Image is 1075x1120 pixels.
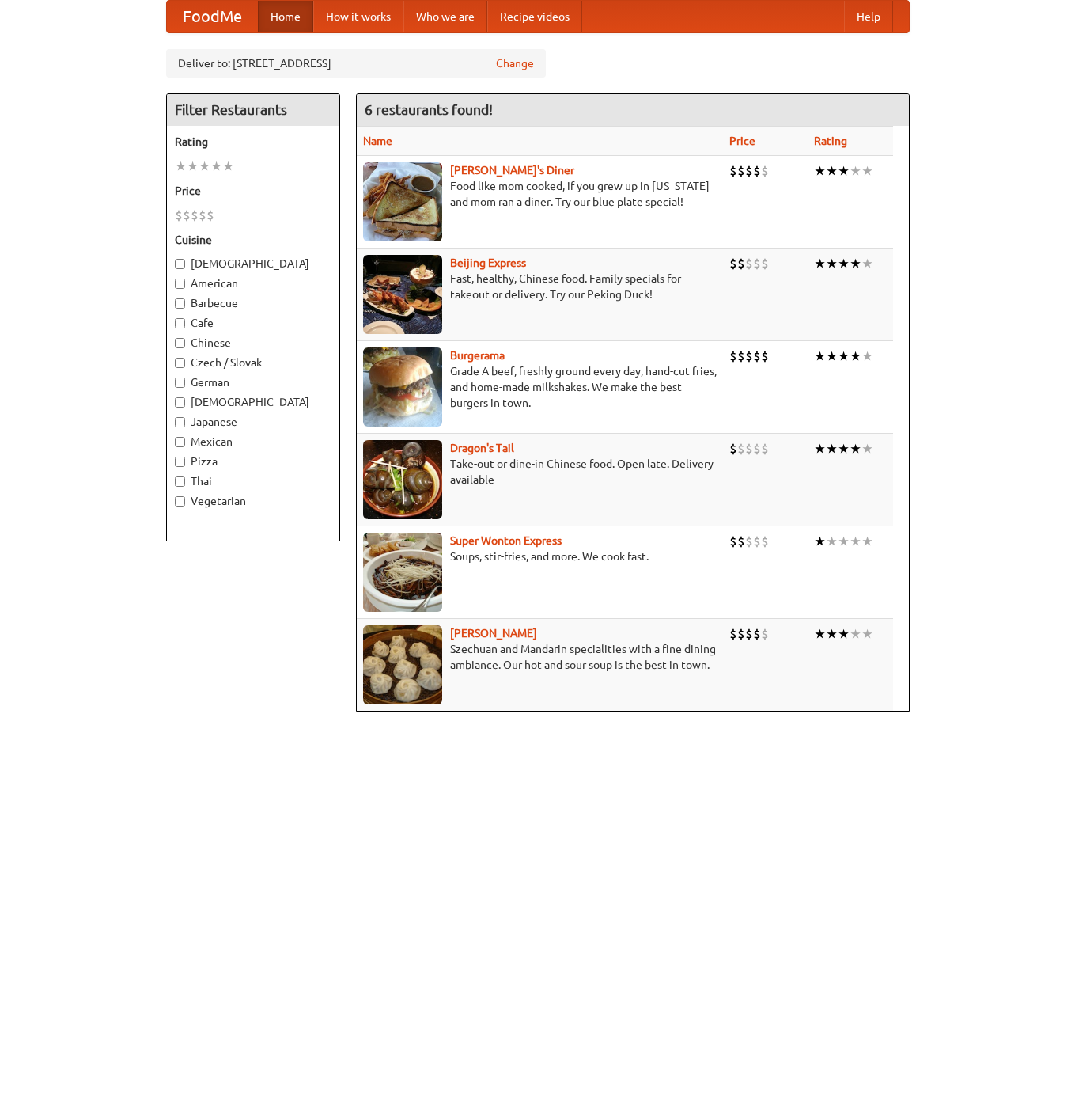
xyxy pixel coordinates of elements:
[861,347,873,365] li: ★
[450,164,574,177] a: [PERSON_NAME]'s Diner
[363,440,442,519] img: dragon.jpg
[313,1,403,32] a: How it works
[166,49,546,78] div: Deliver to: [STREET_ADDRESS]
[199,207,206,224] li: $
[450,627,537,640] a: [PERSON_NAME]
[753,533,761,550] li: $
[761,162,769,180] li: $
[175,493,331,509] label: Vegetarian
[487,1,582,32] a: Recipe videos
[175,259,185,269] input: [DEMOGRAPHIC_DATA]
[363,625,442,704] img: shandong.jpg
[761,347,769,365] li: $
[850,255,861,272] li: ★
[450,442,514,454] a: Dragon's Tail
[729,162,737,180] li: $
[826,440,838,457] li: ★
[175,183,331,199] h5: Price
[363,347,442,427] img: burgerama.jpg
[175,134,331,150] h5: Rating
[363,271,717,302] p: Fast, healthy, Chinese food. Family specials for takeout or delivery. Try our Peking Duck!
[175,335,331,351] label: Chinese
[745,625,753,643] li: $
[737,347,745,365] li: $
[363,135,392,147] a: Name
[363,162,442,241] img: sallys.jpg
[363,549,717,564] p: Soups, stir-fries, and more. We cook fast.
[814,135,847,147] a: Rating
[753,255,761,272] li: $
[450,256,526,269] a: Beijing Express
[363,178,717,210] p: Food like mom cooked, if you grew up in [US_STATE] and mom ran a diner. Try our blue plate special!
[729,135,755,147] a: Price
[365,102,493,117] ng-pluralize: 6 restaurants found!
[175,454,331,469] label: Pizza
[175,374,331,390] label: German
[175,417,185,427] input: Japanese
[450,349,505,362] a: Burgerama
[861,255,873,272] li: ★
[183,207,191,224] li: $
[167,1,258,32] a: FoodMe
[761,255,769,272] li: $
[363,363,717,411] p: Grade A beef, freshly ground every day, hand-cut fries, and home-made milkshakes. We make the bes...
[729,533,737,550] li: $
[814,162,826,180] li: ★
[175,207,183,224] li: $
[175,158,187,175] li: ★
[814,347,826,365] li: ★
[175,256,331,271] label: [DEMOGRAPHIC_DATA]
[175,358,185,368] input: Czech / Slovak
[222,158,234,175] li: ★
[206,207,214,224] li: $
[850,533,861,550] li: ★
[753,347,761,365] li: $
[826,162,838,180] li: ★
[175,397,185,408] input: [DEMOGRAPHIC_DATA]
[403,1,487,32] a: Who we are
[175,378,185,388] input: German
[175,457,185,467] input: Pizza
[175,476,185,487] input: Thai
[175,394,331,410] label: [DEMOGRAPHIC_DATA]
[826,533,838,550] li: ★
[737,255,745,272] li: $
[175,338,185,348] input: Chinese
[844,1,893,32] a: Help
[199,158,210,175] li: ★
[826,347,838,365] li: ★
[737,625,745,643] li: $
[175,414,331,430] label: Japanese
[450,534,562,547] a: Super Wonton Express
[838,533,850,550] li: ★
[745,255,753,272] li: $
[745,162,753,180] li: $
[850,625,861,643] li: ★
[745,347,753,365] li: $
[175,434,331,450] label: Mexican
[175,315,331,331] label: Cafe
[850,162,861,180] li: ★
[496,55,534,71] a: Change
[745,440,753,457] li: $
[838,347,850,365] li: ★
[861,533,873,550] li: ★
[737,533,745,550] li: $
[175,275,331,291] label: American
[175,355,331,370] label: Czech / Slovak
[175,437,185,447] input: Mexican
[753,625,761,643] li: $
[363,456,717,488] p: Take-out or dine-in Chinese food. Open late. Delivery available
[191,207,199,224] li: $
[753,162,761,180] li: $
[826,625,838,643] li: ★
[761,625,769,643] li: $
[175,318,185,328] input: Cafe
[210,158,222,175] li: ★
[729,255,737,272] li: $
[838,440,850,457] li: ★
